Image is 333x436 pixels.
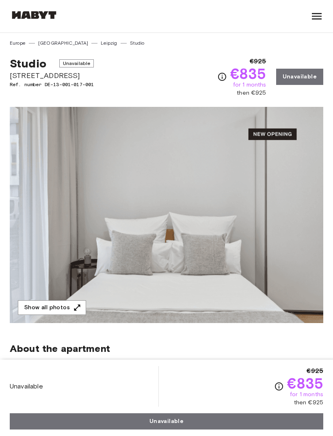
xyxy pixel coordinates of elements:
[294,399,323,407] span: then €925
[10,382,43,391] span: Unavailable
[18,300,86,315] button: Show all photos
[10,11,58,19] img: Habyt
[10,70,94,81] span: [STREET_ADDRESS]
[217,72,227,82] svg: Check cost overview for full price breakdown. Please note that discounts apply to new joiners onl...
[230,66,266,81] span: €835
[274,382,284,391] svg: Check cost overview for full price breakdown. Please note that discounts apply to new joiners onl...
[250,56,266,66] span: €925
[233,81,266,89] span: for 1 months
[130,39,145,47] a: Studio
[237,89,266,97] span: then €925
[10,39,26,47] a: Europe
[307,366,323,376] span: €925
[10,107,323,323] img: Marketing picture of unit DE-13-001-017-001
[10,81,94,88] span: Ref. number DE-13-001-017-001
[287,376,323,390] span: €835
[290,390,323,399] span: for 1 months
[38,39,89,47] a: [GEOGRAPHIC_DATA]
[101,39,117,47] a: Leipzig
[10,343,110,355] span: About the apartment
[59,59,94,67] span: Unavailable
[10,56,46,70] span: Studio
